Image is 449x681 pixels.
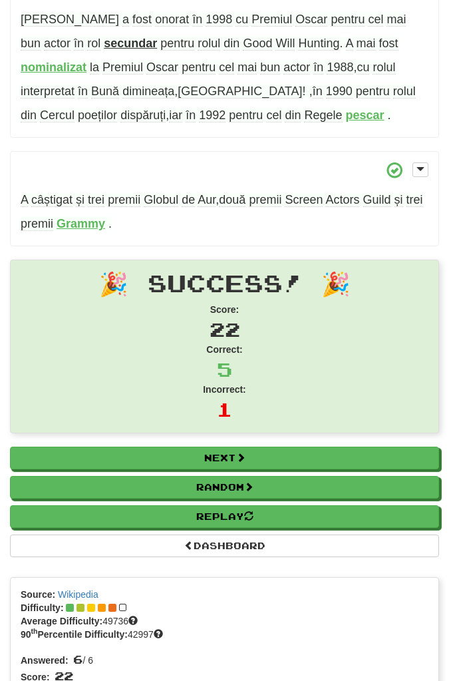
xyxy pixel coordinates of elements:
a: Wikipedia [58,589,98,600]
span: a [122,13,129,27]
span: din [285,109,301,122]
span: cu [357,61,369,75]
span: mai [386,13,406,27]
span: cel [219,61,234,75]
span: premii [249,193,281,207]
span: trei [88,193,104,207]
span: Premiul [102,61,143,75]
span: rolul [198,37,220,51]
span: Will [275,37,295,51]
span: pentru [160,37,194,51]
strong: pescar [346,109,384,122]
span: în [74,37,84,51]
span: 1998 [206,13,232,27]
span: de [182,193,195,207]
span: 1992 [199,109,225,122]
span: două [219,193,245,207]
span: fost [379,37,398,51]
span: cu [235,13,248,27]
span: pentru [182,61,216,75]
span: pentru [331,13,365,27]
span: din [224,37,239,51]
span: Bună [91,85,119,99]
span: mai [237,61,257,75]
strong: Incorrect: [203,384,246,395]
span: . [388,109,391,122]
span: interpretat [21,85,75,99]
span: Regele [304,109,342,122]
span: în [78,85,88,99]
span: onorat [155,13,189,27]
span: Cercul [40,109,75,122]
span: 1988 [327,61,353,75]
strong: Source: [21,589,55,600]
span: 6 [73,652,82,666]
span: , , ! [21,61,396,99]
span: , [21,193,423,231]
div: 5 [21,356,428,383]
span: Screen [285,193,323,207]
span: . [108,217,112,230]
span: , , [21,85,416,122]
div: / 6 [21,651,428,668]
span: trei [406,193,423,207]
span: mai [357,37,376,51]
span: pentru [229,109,263,122]
strong: Average Difficulty: [21,616,102,626]
strong: nominalizat [21,61,86,74]
div: 42997 [21,628,428,641]
div: 22 [21,316,428,343]
span: cel [368,13,383,27]
span: în [186,109,196,122]
span: câștigat [31,193,73,207]
span: Hunting [298,37,339,51]
span: Premiul [251,13,292,27]
span: iar [169,109,182,122]
span: Globul [144,193,178,207]
span: din [21,109,37,122]
span: și [394,193,403,207]
span: bun [21,37,41,51]
span: [GEOGRAPHIC_DATA] [178,85,302,99]
span: premii [21,217,53,231]
span: 1990 [326,85,353,99]
span: rolul [373,61,395,75]
span: dispăruți [120,109,166,122]
span: Oscar [295,13,327,27]
span: Actors [325,193,359,207]
span: în [313,61,323,75]
strong: secundar [104,37,157,50]
a: Next [10,447,439,469]
div: 49736 [21,614,428,628]
div: 1 [21,396,428,423]
span: A [346,37,353,51]
strong: Grammy [57,217,105,230]
span: cel [266,109,281,122]
span: actor [283,61,310,75]
strong: 90 Percentile Difficulty: [21,629,128,640]
span: bun [260,61,280,75]
h1: 🎉 Success! 🎉 [21,270,428,296]
span: în [192,13,202,27]
span: [PERSON_NAME] [21,13,119,27]
span: și [76,193,84,207]
strong: Correct: [206,344,242,355]
a: Random [10,476,439,499]
a: Replay [10,505,439,528]
span: rolul [393,85,416,99]
span: Good [243,37,272,51]
span: pentru [356,85,390,99]
span: rol [87,37,100,51]
a: Dashboard [10,535,439,557]
strong: Answered: [21,655,69,666]
strong: Score: [210,304,239,315]
span: dimineața [122,85,174,99]
sup: th [31,627,38,635]
strong: Difficulty: [21,602,64,613]
span: A [21,193,28,207]
span: premii [108,193,140,207]
span: în [313,85,323,99]
span: poeților [78,109,117,122]
span: fost [132,13,152,27]
span: . [160,37,343,51]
